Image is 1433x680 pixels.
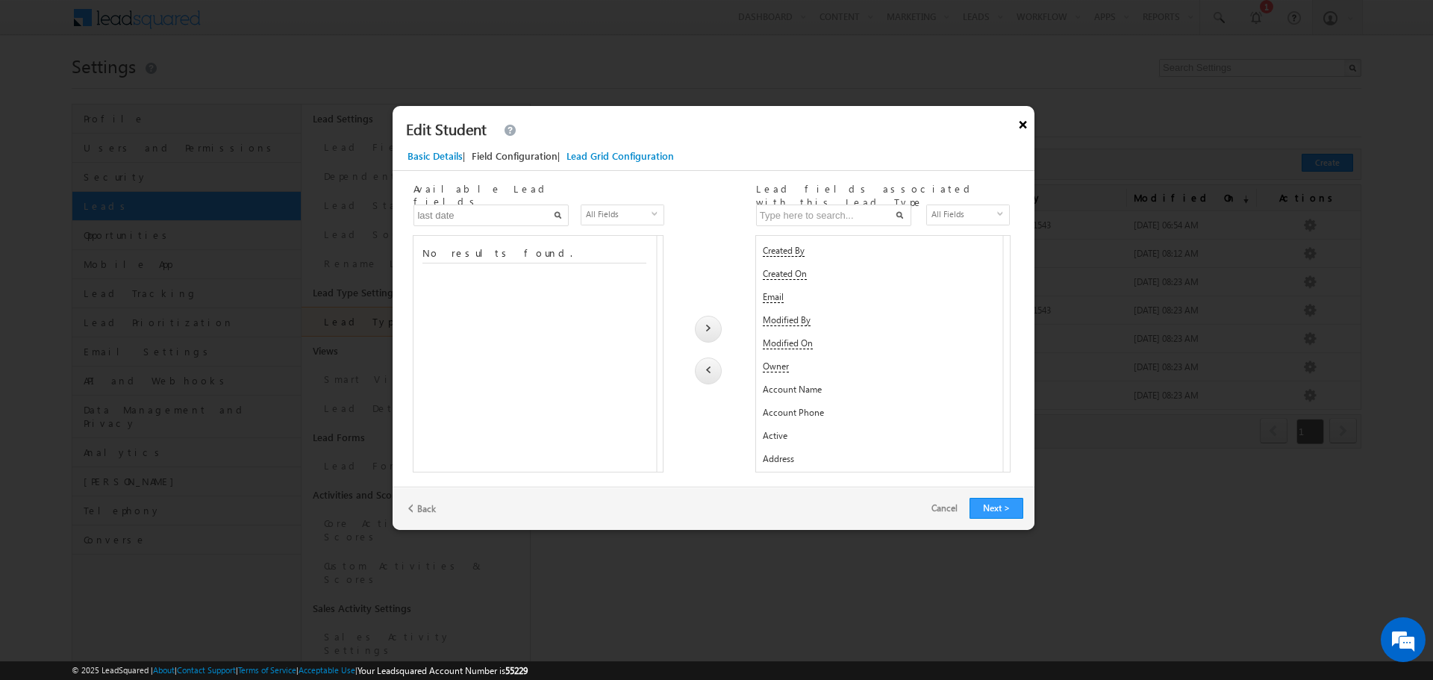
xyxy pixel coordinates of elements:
[763,453,794,464] span: Address
[763,361,789,372] span: Owner
[153,665,175,675] a: About
[25,78,63,98] img: d_60004797649_company_0_60004797649
[408,502,448,515] a: Back
[652,210,664,217] span: select
[763,337,813,349] span: Modified On
[931,498,970,515] a: Cancel
[19,138,272,447] textarea: Type your message and hit 'Enter'
[706,366,711,373] img: vector_left.svg
[393,146,1049,171] div: | |
[756,178,1010,196] p: Lead fields associated with this Lead Type
[584,206,652,222] span: All Fields
[203,460,271,480] em: Start Chat
[763,314,811,326] span: Modified By
[763,384,822,395] span: Account Name
[408,149,463,163] div: Basic Details
[472,149,558,163] div: Field Configuration
[763,430,787,441] span: Active
[245,7,281,43] div: Minimize live chat window
[756,205,911,226] input: Type here to search...
[970,498,1023,519] button: Next >
[706,325,711,331] img: vector_right.svg
[299,665,355,675] a: Acceptable Use
[566,149,674,163] div: Lead Grid Configuration
[505,665,528,676] span: 55229
[393,106,486,139] p: Edit Student
[763,291,784,303] span: Email
[763,407,824,418] span: Account Phone
[997,210,1009,217] span: select
[78,78,251,98] div: Chat with us now
[72,664,528,678] span: © 2025 LeadSquared | | | | |
[238,665,296,675] a: Terms of Service
[763,268,807,280] span: Created On
[177,665,236,675] a: Contact Support
[413,178,579,196] p: Available Lead fields
[929,206,997,222] span: All Fields
[358,665,528,676] span: Your Leadsquared Account Number is
[1011,106,1035,137] button: ×
[413,205,569,226] input: Type here to search...
[763,245,805,257] span: Created By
